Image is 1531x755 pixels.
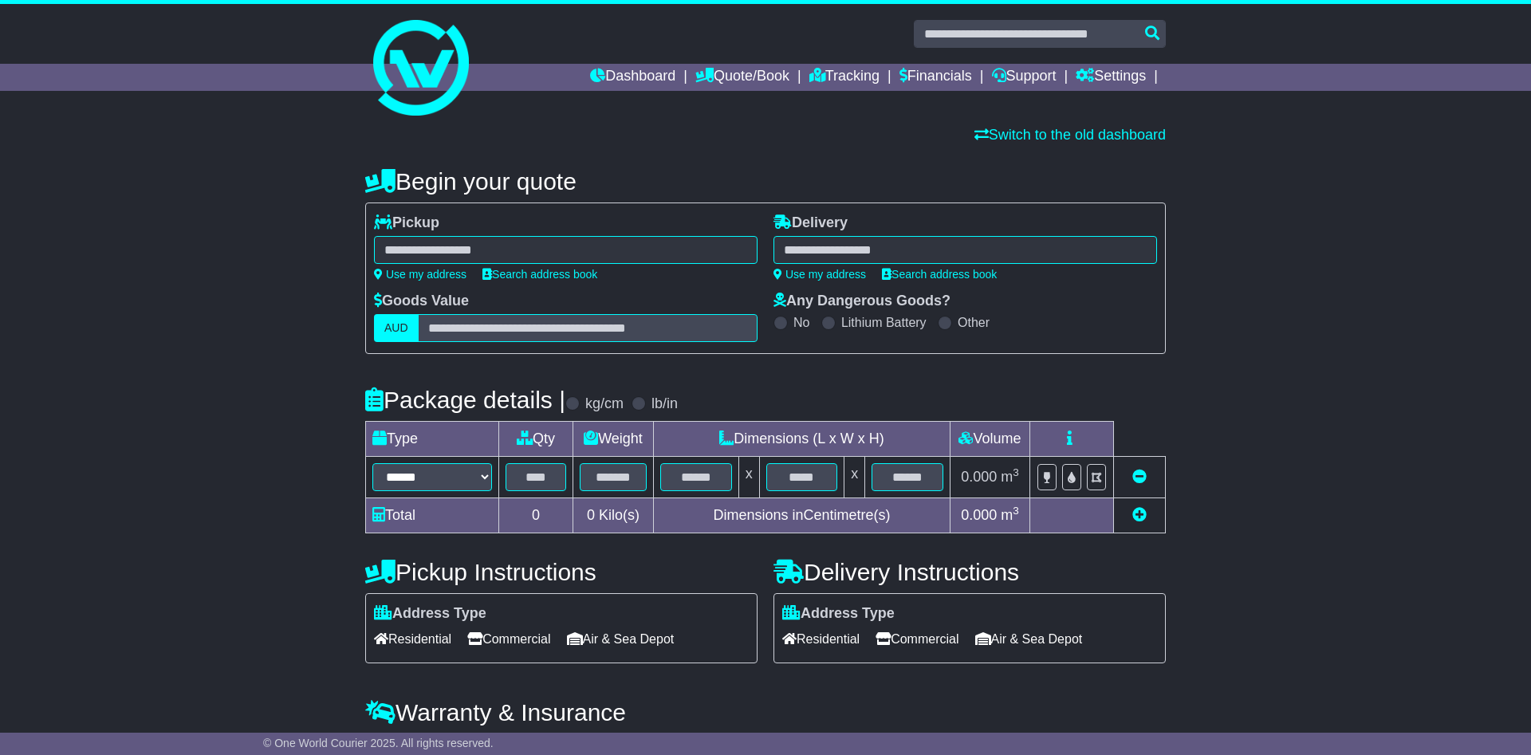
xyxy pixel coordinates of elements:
[773,293,950,310] label: Any Dangerous Goods?
[567,627,675,651] span: Air & Sea Depot
[1132,469,1147,485] a: Remove this item
[975,627,1083,651] span: Air & Sea Depot
[738,457,759,498] td: x
[793,315,809,330] label: No
[366,498,499,533] td: Total
[1013,505,1019,517] sup: 3
[651,395,678,413] label: lb/in
[773,559,1166,585] h4: Delivery Instructions
[587,507,595,523] span: 0
[1001,507,1019,523] span: m
[263,737,494,749] span: © One World Courier 2025. All rights reserved.
[882,268,997,281] a: Search address book
[653,422,950,457] td: Dimensions (L x W x H)
[573,422,654,457] td: Weight
[782,627,860,651] span: Residential
[374,293,469,310] label: Goods Value
[1076,64,1146,91] a: Settings
[961,469,997,485] span: 0.000
[974,127,1166,143] a: Switch to the old dashboard
[374,268,466,281] a: Use my address
[590,64,675,91] a: Dashboard
[365,699,1166,726] h4: Warranty & Insurance
[876,627,958,651] span: Commercial
[365,559,758,585] h4: Pickup Instructions
[1001,469,1019,485] span: m
[844,457,865,498] td: x
[365,387,565,413] h4: Package details |
[695,64,789,91] a: Quote/Book
[365,168,1166,195] h4: Begin your quote
[958,315,990,330] label: Other
[573,498,654,533] td: Kilo(s)
[499,498,573,533] td: 0
[467,627,550,651] span: Commercial
[782,605,895,623] label: Address Type
[374,214,439,232] label: Pickup
[374,627,451,651] span: Residential
[950,422,1029,457] td: Volume
[961,507,997,523] span: 0.000
[841,315,927,330] label: Lithium Battery
[366,422,499,457] td: Type
[374,314,419,342] label: AUD
[809,64,880,91] a: Tracking
[482,268,597,281] a: Search address book
[1013,466,1019,478] sup: 3
[374,605,486,623] label: Address Type
[773,268,866,281] a: Use my address
[992,64,1057,91] a: Support
[773,214,848,232] label: Delivery
[653,498,950,533] td: Dimensions in Centimetre(s)
[585,395,624,413] label: kg/cm
[499,422,573,457] td: Qty
[1132,507,1147,523] a: Add new item
[899,64,972,91] a: Financials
